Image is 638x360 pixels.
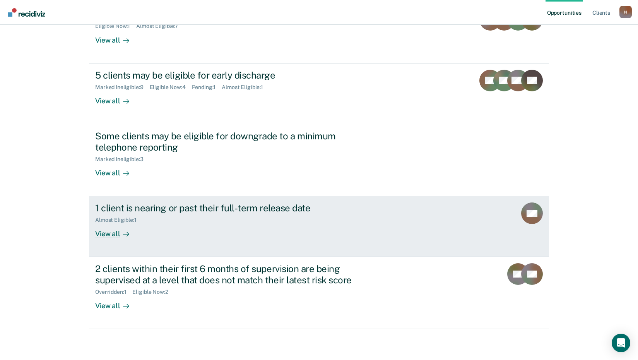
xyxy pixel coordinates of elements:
div: 5 clients may be eligible for early discharge [95,70,367,81]
a: 2 clients within their first 6 months of supervision are being supervised at a level that does no... [89,257,549,329]
div: Almost Eligible : 7 [136,23,185,29]
div: 1 client is nearing or past their full-term release date [95,202,367,214]
a: 8 clients may be eligible for a supervision level downgradeEligible Now:1Almost Eligible:7View all [89,2,549,63]
div: N [619,6,632,18]
a: 5 clients may be eligible for early dischargeMarked Ineligible:9Eligible Now:4Pending:1Almost Eli... [89,63,549,124]
div: View all [95,90,139,105]
div: View all [95,223,139,238]
div: Eligible Now : 2 [132,289,174,295]
button: Profile dropdown button [619,6,632,18]
div: Pending : 1 [192,84,222,91]
div: View all [95,29,139,45]
div: Marked Ineligible : 9 [95,84,149,91]
div: Overridden : 1 [95,289,132,295]
div: Almost Eligible : 1 [95,217,143,223]
div: View all [95,295,139,310]
div: View all [95,162,139,177]
div: Almost Eligible : 1 [222,84,269,91]
div: Open Intercom Messenger [612,334,630,352]
div: Eligible Now : 1 [95,23,136,29]
div: Some clients may be eligible for downgrade to a minimum telephone reporting [95,130,367,153]
img: Recidiviz [8,8,45,17]
div: 2 clients within their first 6 months of supervision are being supervised at a level that does no... [95,263,367,286]
div: Marked Ineligible : 3 [95,156,149,163]
a: Some clients may be eligible for downgrade to a minimum telephone reportingMarked Ineligible:3Vie... [89,124,549,196]
div: Eligible Now : 4 [150,84,192,91]
a: 1 client is nearing or past their full-term release dateAlmost Eligible:1View all [89,196,549,257]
